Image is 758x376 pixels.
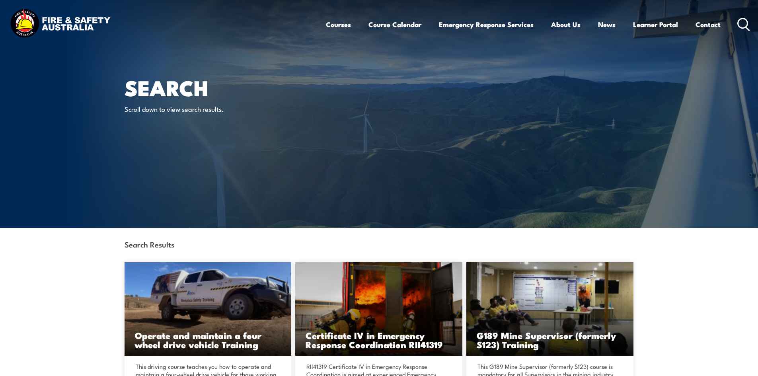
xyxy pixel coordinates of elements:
a: Emergency Response Services [439,14,534,35]
img: RII41319 Certificate IV in Emergency Response Coordination [295,262,462,356]
img: Operate and Maintain a Four Wheel Drive Vehicle TRAINING (1) [125,262,292,356]
h3: Operate and maintain a four wheel drive vehicle Training [135,331,281,349]
a: Learner Portal [633,14,678,35]
a: About Us [551,14,581,35]
a: News [598,14,616,35]
strong: Search Results [125,239,174,249]
img: Standard 11 Generic Coal Mine Induction (Surface) TRAINING (1) [466,262,633,356]
a: Certificate IV in Emergency Response Coordination RII41319 [295,262,462,356]
h3: Certificate IV in Emergency Response Coordination RII41319 [306,331,452,349]
h1: Search [125,78,321,97]
a: Operate and maintain a four wheel drive vehicle Training [125,262,292,356]
a: Courses [326,14,351,35]
a: Course Calendar [368,14,421,35]
h3: G189 Mine Supervisor (formerly S123) Training [477,331,623,349]
p: Scroll down to view search results. [125,104,270,113]
a: Contact [696,14,721,35]
a: G189 Mine Supervisor (formerly S123) Training [466,262,633,356]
